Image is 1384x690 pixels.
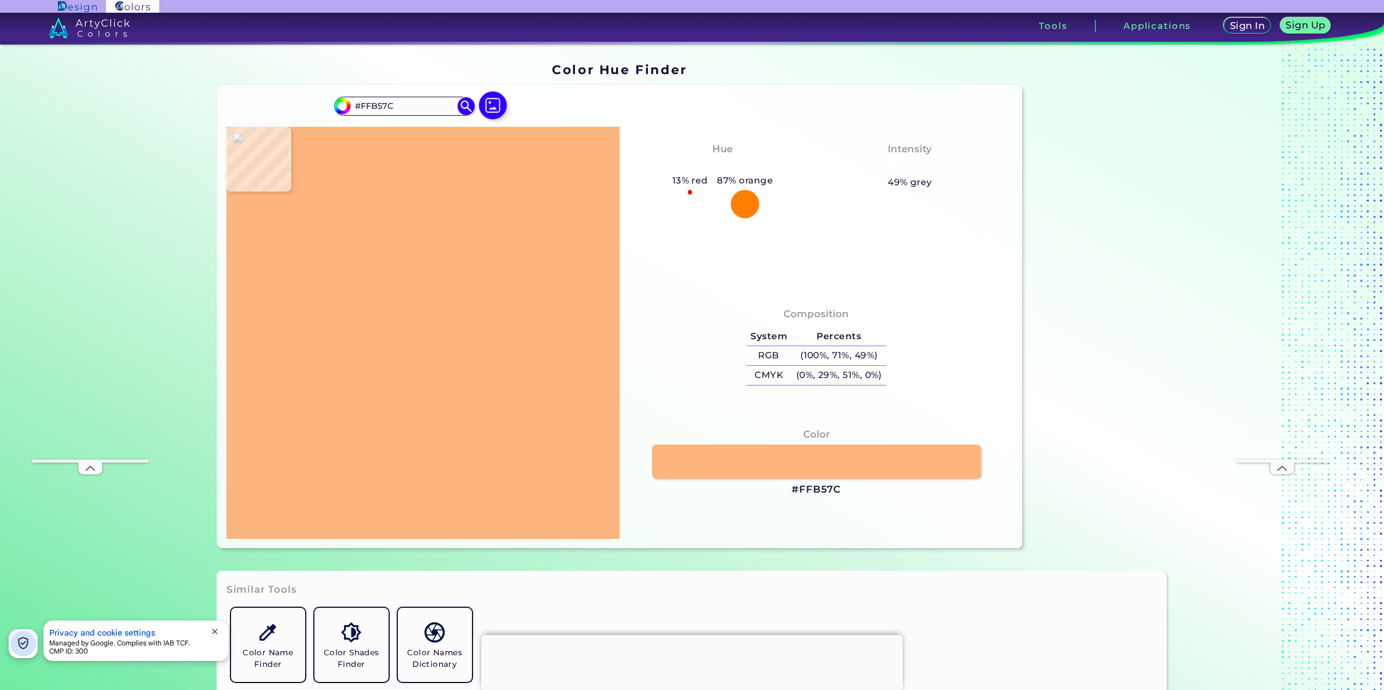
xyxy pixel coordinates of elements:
h5: 87% orange [713,173,778,188]
h3: Tools [1039,21,1067,30]
h5: (0%, 29%, 51%, 0%) [792,366,887,385]
h3: Medium [883,159,938,173]
h5: Sign Up [1287,21,1324,30]
h3: Reddish Orange [673,159,772,173]
h5: Color Shades Finder [319,647,384,669]
iframe: Advertisement [32,112,148,460]
img: icon_color_shades.svg [341,622,361,643]
a: Color Name Finder [226,603,310,687]
iframe: Advertisement [1236,112,1328,460]
img: icon_color_name_finder.svg [258,622,278,643]
h4: Hue [712,141,733,157]
h4: Composition [783,306,849,322]
input: type color.. [350,98,458,114]
img: logo_artyclick_colors_white.svg [49,17,130,38]
h5: 13% red [668,173,713,188]
h5: Color Name Finder [236,647,301,669]
img: ArtyClick Design logo [58,1,97,12]
a: Color Shades Finder [310,603,393,687]
h5: 49% grey [888,175,932,190]
img: icon_color_names_dictionary.svg [424,622,445,643]
img: icon search [457,97,475,115]
h5: Sign In [1231,21,1264,31]
h5: System [746,327,792,346]
h5: RGB [746,346,792,365]
h4: Intensity [888,141,932,157]
h3: Applications [1123,21,1191,30]
h3: Similar Tools [226,583,297,597]
h5: CMYK [746,366,792,385]
iframe: Advertisement [481,635,903,687]
h5: Color Names Dictionary [402,647,467,669]
h5: (100%, 71%, 49%) [792,346,887,365]
a: Sign Up [1282,18,1330,34]
h5: Percents [792,327,887,346]
img: 51abeedf-847b-455a-b494-e766b4652fbb [232,133,614,533]
a: Sign In [1225,18,1270,34]
h4: Color [803,426,830,443]
img: icon picture [479,91,507,119]
h3: #FFB57C [792,483,841,497]
iframe: Advertisement [1027,58,1171,553]
a: Color Names Dictionary [393,603,477,687]
h1: Color Hue Finder [552,61,687,78]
